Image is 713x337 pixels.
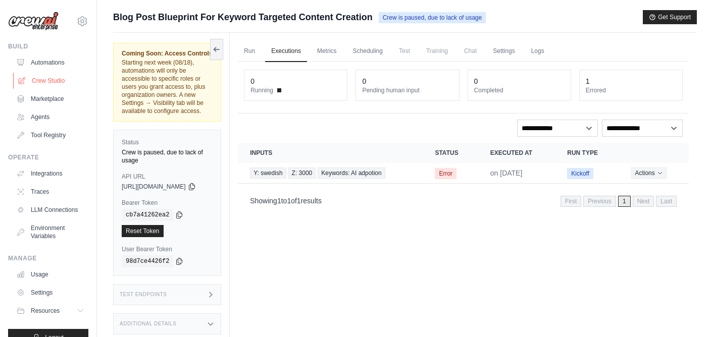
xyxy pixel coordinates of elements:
[12,303,88,319] button: Resources
[122,225,164,237] a: Reset Token
[586,86,676,94] dt: Errored
[122,245,213,253] label: User Bearer Token
[586,76,590,86] div: 1
[250,86,273,94] span: Running
[122,209,173,221] code: cb7a41262ea2
[12,91,88,107] a: Marketplace
[120,321,176,327] h3: Additional Details
[122,173,213,181] label: API URL
[122,255,173,267] code: 98d7ce4426f2
[122,183,186,191] span: [URL][DOMAIN_NAME]
[12,184,88,200] a: Traces
[122,138,213,146] label: Status
[362,76,366,86] div: 0
[555,143,619,163] th: Run Type
[458,41,483,61] span: Chat is not available until the deployment is complete
[12,285,88,301] a: Settings
[643,10,697,24] button: Get Support
[318,167,385,179] span: Keywords: AI adpotion
[311,41,343,62] a: Metrics
[250,76,254,86] div: 0
[478,143,555,163] th: Executed at
[122,199,213,207] label: Bearer Token
[238,143,689,213] section: Crew executions table
[13,73,89,89] a: Crew Studio
[12,54,88,71] a: Automations
[265,41,307,62] a: Executions
[238,143,423,163] th: Inputs
[423,143,478,163] th: Status
[297,197,301,205] span: 1
[490,169,523,177] time: June 1, 2025 at 17:00 CEST
[583,196,616,207] span: Previous
[567,168,593,179] span: Kickoff
[474,76,478,86] div: 0
[120,292,167,298] h3: Test Endpoints
[12,266,88,283] a: Usage
[277,197,281,205] span: 1
[379,12,486,23] span: Crew is paused, due to lack of usage
[561,196,677,207] nav: Pagination
[122,49,213,58] span: Coming Soon: Access Controls
[347,41,389,62] a: Scheduling
[561,196,581,207] span: First
[287,197,291,205] span: 1
[12,220,88,244] a: Environment Variables
[8,42,88,50] div: Build
[250,167,286,179] span: Y: swedish
[12,202,88,218] a: LLM Connections
[250,167,411,179] a: View execution details for Y
[393,41,416,61] span: Test
[362,86,452,94] dt: Pending human input
[12,109,88,125] a: Agents
[656,196,677,207] span: Last
[435,168,456,179] span: Error
[618,196,631,207] span: 1
[31,307,60,315] span: Resources
[633,196,654,207] span: Next
[288,167,316,179] span: Z: 3000
[8,254,88,262] div: Manage
[8,153,88,161] div: Operate
[420,41,454,61] span: Training is not available until the deployment is complete
[250,196,322,206] p: Showing to of results
[113,10,373,24] span: Blog Post Blueprint For Keyword Targeted Content Creation
[487,41,521,62] a: Settings
[631,167,667,179] button: Actions for execution
[238,188,689,213] nav: Pagination
[12,165,88,182] a: Integrations
[122,148,213,164] div: Crew is paused, due to lack of usage
[238,41,261,62] a: Run
[525,41,550,62] a: Logs
[474,86,565,94] dt: Completed
[122,59,205,115] span: Starting next week (08/18), automations will only be accessible to specific roles or users you gr...
[12,127,88,143] a: Tool Registry
[8,12,59,31] img: Logo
